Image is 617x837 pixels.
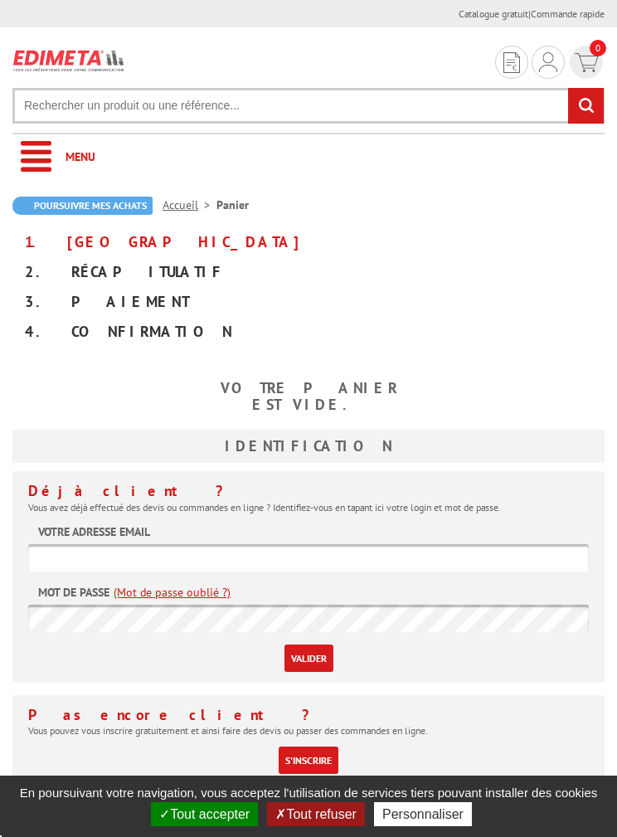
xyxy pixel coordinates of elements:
button: Tout refuser [267,802,364,826]
div: 2. Récapitulatif [12,257,605,287]
div: 4. Confirmation [12,317,605,347]
a: Poursuivre mes achats [12,197,153,215]
label: Mot de passe [38,584,109,601]
a: Menu [12,134,605,180]
a: Catalogue gratuit [459,7,528,20]
span: Menu [66,149,95,164]
p: Vous avez déjà effectué des devis ou commandes en ligne ? Identifiez-vous en tapant ici votre log... [28,501,589,513]
a: Commande rapide [531,7,605,20]
input: Rechercher un produit ou une référence... [12,88,605,124]
a: devis rapide 0 [568,46,605,79]
a: S'inscrire [279,747,338,774]
span: En poursuivant votre navigation, vous acceptez l'utilisation de services tiers pouvant installer ... [12,786,606,800]
li: Panier [216,197,249,213]
h4: Déjà client ? [28,483,589,499]
div: | [459,7,605,21]
label: Votre adresse email [38,523,150,540]
input: Valider [284,645,333,672]
a: (Mot de passe oublié ?) [114,584,231,601]
img: devis rapide [503,52,520,73]
h4: Pas encore client ? [28,707,589,723]
a: Accueil [163,197,216,212]
span: 0 [590,40,606,56]
button: Personnaliser (fenêtre modale) [374,802,472,826]
p: Vous pouvez vous inscrire gratuitement et ainsi faire des devis ou passer des commandes en ligne. [28,724,589,737]
b: Votre panier est vide. [221,378,397,414]
h3: Identification [12,430,605,463]
div: 3. Paiement [12,287,605,317]
input: rechercher [568,88,604,124]
img: Edimeta [12,44,125,76]
button: Tout accepter [151,802,258,826]
img: devis rapide [539,52,557,72]
img: devis rapide [575,53,599,72]
div: 1. [GEOGRAPHIC_DATA] [12,227,605,257]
